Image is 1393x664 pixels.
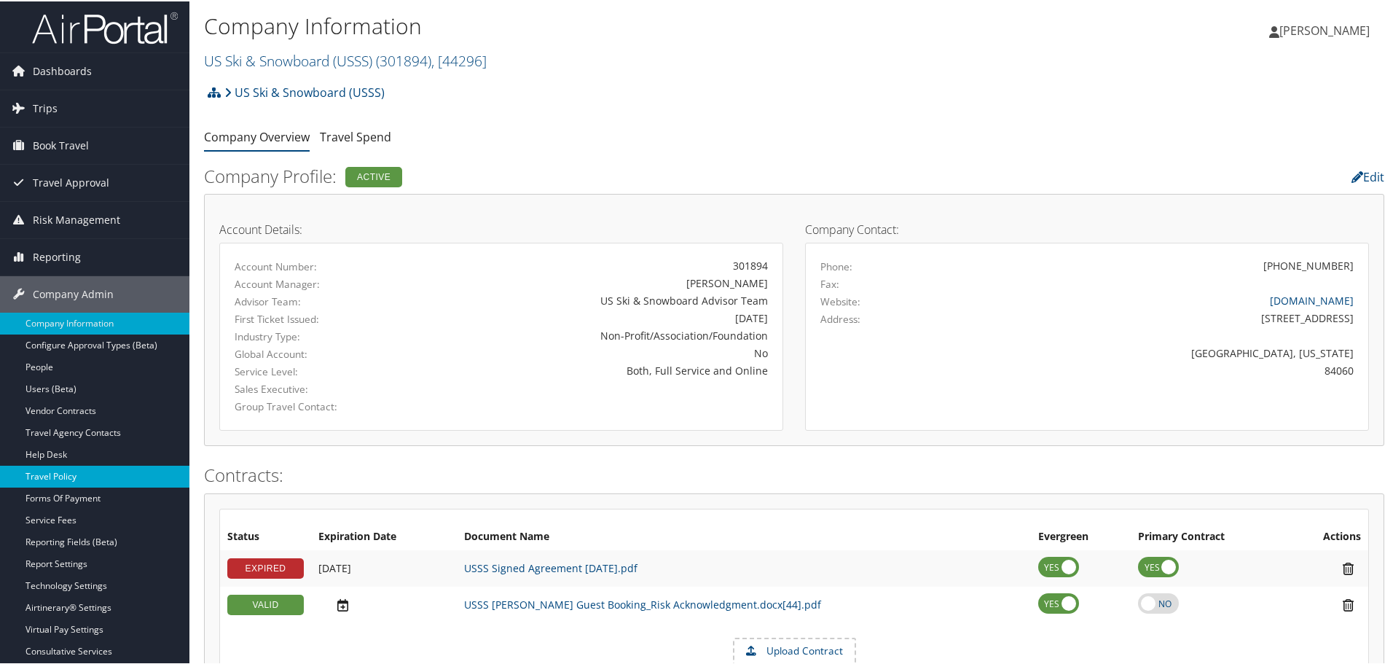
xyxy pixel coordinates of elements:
[224,77,385,106] a: US Ski & Snowboard (USSS)
[820,258,852,273] label: Phone:
[220,523,311,549] th: Status
[1279,21,1370,37] span: [PERSON_NAME]
[464,596,821,610] a: USSS [PERSON_NAME] Guest Booking_Risk Acknowledgment.docx[44].pdf
[1131,523,1287,549] th: Primary Contract
[420,327,768,342] div: Non-Profit/Association/Foundation
[320,128,391,144] a: Travel Spend
[805,222,1369,234] h4: Company Contact:
[1335,560,1361,575] i: Remove Contract
[235,276,398,290] label: Account Manager:
[318,596,450,612] div: Add/Edit Date
[1031,523,1131,549] th: Evergreen
[345,165,402,186] div: Active
[1269,7,1384,51] a: [PERSON_NAME]
[431,50,487,69] span: , [ 44296 ]
[960,309,1354,324] div: [STREET_ADDRESS]
[33,163,109,200] span: Travel Approval
[376,50,431,69] span: ( 301894 )
[318,560,351,574] span: [DATE]
[32,9,178,44] img: airportal-logo.png
[420,344,768,359] div: No
[1263,257,1354,272] div: [PHONE_NUMBER]
[235,258,398,273] label: Account Number:
[33,126,89,163] span: Book Travel
[227,593,304,614] div: VALID
[1335,596,1361,612] i: Remove Contract
[204,9,991,40] h1: Company Information
[235,293,398,308] label: Advisor Team:
[204,128,310,144] a: Company Overview
[1287,523,1368,549] th: Actions
[820,293,860,308] label: Website:
[235,310,398,325] label: First Ticket Issued:
[33,52,92,88] span: Dashboards
[464,560,637,574] a: USSS Signed Agreement [DATE].pdf
[420,362,768,377] div: Both, Full Service and Online
[204,163,984,187] h2: Company Profile:
[235,345,398,360] label: Global Account:
[204,50,487,69] a: US Ski & Snowboard (USSS)
[33,275,114,311] span: Company Admin
[235,398,398,413] label: Group Travel Contact:
[457,523,1031,549] th: Document Name
[219,222,783,234] h4: Account Details:
[420,309,768,324] div: [DATE]
[33,200,120,237] span: Risk Management
[820,276,839,290] label: Fax:
[734,638,855,663] label: Upload Contract
[33,238,81,274] span: Reporting
[420,274,768,289] div: [PERSON_NAME]
[311,523,457,549] th: Expiration Date
[227,557,304,577] div: EXPIRED
[235,363,398,378] label: Service Level:
[204,461,1384,486] h2: Contracts:
[318,561,450,574] div: Add/Edit Date
[420,257,768,272] div: 301894
[1270,292,1354,306] a: [DOMAIN_NAME]
[420,292,768,307] div: US Ski & Snowboard Advisor Team
[235,328,398,343] label: Industry Type:
[960,362,1354,377] div: 84060
[820,310,860,325] label: Address:
[235,380,398,395] label: Sales Executive:
[1351,168,1384,184] a: Edit
[960,344,1354,359] div: [GEOGRAPHIC_DATA], [US_STATE]
[33,89,58,125] span: Trips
